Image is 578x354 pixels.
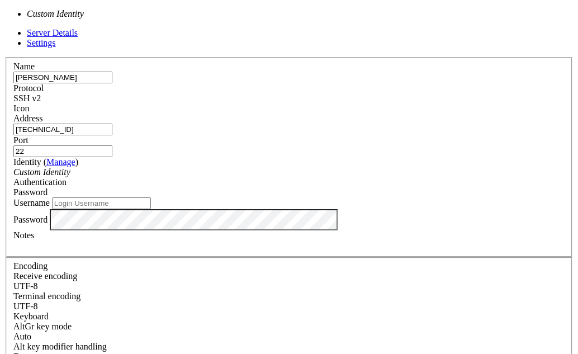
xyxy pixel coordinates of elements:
label: Notes [13,230,34,240]
label: Name [13,62,35,71]
label: Port [13,135,29,145]
label: Address [13,114,42,123]
span: SSH v2 [13,93,41,103]
div: SSH v2 [13,93,565,103]
span: UTF-8 [13,281,38,291]
span: ( ) [44,157,78,167]
div: UTF-8 [13,281,565,291]
input: Server Name [13,72,112,83]
div: UTF-8 [13,301,565,311]
span: Auto [13,332,31,341]
div: Custom Identity [13,167,565,177]
label: Authentication [13,177,67,187]
label: Username [13,198,50,207]
label: Encoding [13,261,48,271]
input: Host Name or IP [13,124,112,135]
label: Set the expected encoding for data received from the host. If the encodings do not match, visual ... [13,322,72,331]
a: Server Details [27,28,78,37]
span: Password [13,187,48,197]
i: Custom Identity [27,9,84,18]
label: Identity [13,157,78,167]
label: The default terminal encoding. ISO-2022 enables character map translations (like graphics maps). ... [13,291,80,301]
div: Password [13,187,565,197]
span: UTF-8 [13,301,38,311]
i: Custom Identity [13,167,70,177]
label: Icon [13,103,29,113]
a: Settings [27,38,56,48]
label: Controls how the Alt key is handled. Escape: Send an ESC prefix. 8-Bit: Add 128 to the typed char... [13,342,107,351]
label: Protocol [13,83,44,93]
input: Port Number [13,145,112,157]
input: Login Username [52,197,151,209]
label: Password [13,214,48,224]
a: Manage [46,157,75,167]
label: Set the expected encoding for data received from the host. If the encodings do not match, visual ... [13,271,77,281]
label: Keyboard [13,311,49,321]
div: Auto [13,332,565,342]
